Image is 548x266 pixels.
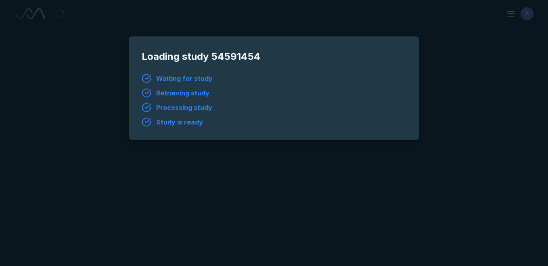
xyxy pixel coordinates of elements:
[156,117,203,127] span: Study is ready
[142,49,406,64] span: Loading study 54591454
[129,36,419,140] div: modal
[156,74,213,83] span: Waiting for study
[156,103,212,112] span: Processing study
[156,88,209,98] span: Retrieving study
